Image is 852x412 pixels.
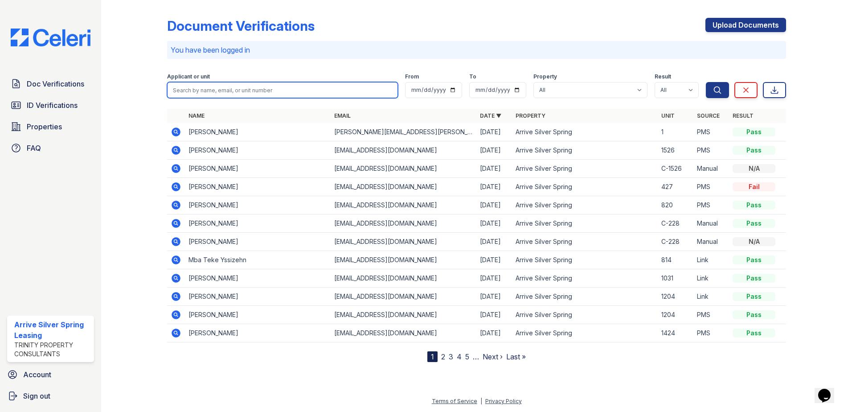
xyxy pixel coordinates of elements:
a: Unit [661,112,675,119]
td: 427 [658,178,693,196]
div: Pass [733,128,775,136]
a: Sign out [4,387,98,405]
td: PMS [693,123,729,141]
td: [DATE] [476,178,512,196]
td: 820 [658,196,693,214]
td: [DATE] [476,160,512,178]
span: FAQ [27,143,41,153]
div: 1 [427,351,438,362]
a: Next › [483,352,503,361]
td: PMS [693,141,729,160]
a: Doc Verifications [7,75,94,93]
img: CE_Logo_Blue-a8612792a0a2168367f1c8372b55b34899dd931a85d93a1a3d3e32e68fde9ad4.png [4,29,98,46]
a: Property [516,112,545,119]
div: N/A [733,237,775,246]
a: Last » [506,352,526,361]
label: Property [533,73,557,80]
td: PMS [693,306,729,324]
td: 1 [658,123,693,141]
td: [PERSON_NAME] [185,269,331,288]
div: Arrive Silver Spring Leasing [14,319,90,341]
div: Trinity Property Consultants [14,341,90,358]
div: Pass [733,329,775,338]
div: Document Verifications [167,18,315,34]
a: Result [733,112,754,119]
td: Mba Teke Yssizehn [185,251,331,269]
td: C-228 [658,214,693,233]
td: Arrive Silver Spring [512,251,658,269]
span: … [473,351,479,362]
a: ID Verifications [7,96,94,114]
input: Search by name, email, or unit number [167,82,398,98]
td: PMS [693,178,729,196]
span: ID Verifications [27,100,78,111]
div: Pass [733,274,775,283]
label: Result [655,73,671,80]
td: Arrive Silver Spring [512,178,658,196]
td: C-228 [658,233,693,251]
td: [EMAIL_ADDRESS][DOMAIN_NAME] [331,306,476,324]
div: N/A [733,164,775,173]
td: [DATE] [476,306,512,324]
td: [EMAIL_ADDRESS][DOMAIN_NAME] [331,214,476,233]
div: Pass [733,201,775,210]
td: [PERSON_NAME] [185,214,331,233]
a: Terms of Service [432,398,477,404]
td: [DATE] [476,324,512,342]
iframe: chat widget [815,376,843,403]
td: [PERSON_NAME] [185,324,331,342]
td: C-1526 [658,160,693,178]
td: Arrive Silver Spring [512,288,658,306]
div: Pass [733,146,775,155]
td: [EMAIL_ADDRESS][DOMAIN_NAME] [331,251,476,269]
td: [PERSON_NAME] [185,178,331,196]
td: [PERSON_NAME] [185,160,331,178]
td: 814 [658,251,693,269]
td: [EMAIL_ADDRESS][DOMAIN_NAME] [331,288,476,306]
a: 2 [441,352,445,361]
td: [EMAIL_ADDRESS][DOMAIN_NAME] [331,178,476,196]
div: Pass [733,310,775,319]
label: Applicant or unit [167,73,210,80]
div: Fail [733,182,775,191]
td: [PERSON_NAME][EMAIL_ADDRESS][PERSON_NAME][DOMAIN_NAME] [331,123,476,141]
td: 1204 [658,288,693,306]
td: Arrive Silver Spring [512,141,658,160]
a: Date ▼ [480,112,501,119]
td: [PERSON_NAME] [185,288,331,306]
a: 3 [449,352,453,361]
td: 1526 [658,141,693,160]
td: Arrive Silver Spring [512,214,658,233]
td: 1204 [658,306,693,324]
span: Doc Verifications [27,78,84,89]
a: Name [188,112,205,119]
td: [EMAIL_ADDRESS][DOMAIN_NAME] [331,196,476,214]
td: Arrive Silver Spring [512,324,658,342]
div: Pass [733,255,775,264]
td: [DATE] [476,214,512,233]
a: 4 [457,352,462,361]
td: Arrive Silver Spring [512,160,658,178]
td: [EMAIL_ADDRESS][DOMAIN_NAME] [331,141,476,160]
td: [EMAIL_ADDRESS][DOMAIN_NAME] [331,324,476,342]
td: Arrive Silver Spring [512,269,658,288]
td: [EMAIL_ADDRESS][DOMAIN_NAME] [331,233,476,251]
td: Arrive Silver Spring [512,306,658,324]
td: [DATE] [476,196,512,214]
td: Arrive Silver Spring [512,233,658,251]
td: [PERSON_NAME] [185,123,331,141]
td: Link [693,251,729,269]
td: [PERSON_NAME] [185,233,331,251]
td: [PERSON_NAME] [185,306,331,324]
a: Upload Documents [705,18,786,32]
a: Privacy Policy [485,398,522,404]
td: 1031 [658,269,693,288]
td: [DATE] [476,123,512,141]
td: [DATE] [476,288,512,306]
a: 5 [465,352,469,361]
td: 1424 [658,324,693,342]
a: FAQ [7,139,94,157]
div: | [480,398,482,404]
a: Email [334,112,351,119]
